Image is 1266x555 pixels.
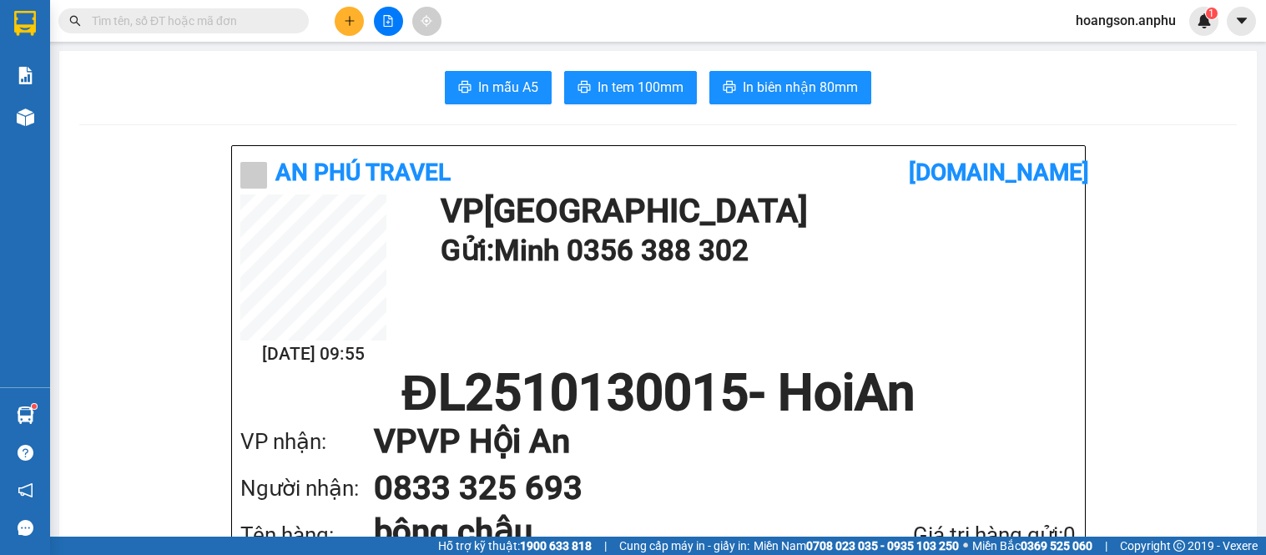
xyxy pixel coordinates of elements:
[972,537,1092,555] span: Miền Bắc
[1021,539,1092,552] strong: 0369 525 060
[240,518,374,552] div: Tên hàng:
[441,228,1068,274] h1: Gửi: Minh 0356 388 302
[438,537,592,555] span: Hỗ trợ kỹ thuật:
[598,77,683,98] span: In tem 100mm
[17,67,34,84] img: solution-icon
[374,512,825,552] h1: bông chậu
[275,159,451,186] b: An Phú Travel
[17,406,34,424] img: warehouse-icon
[963,542,968,549] span: ⚪️
[374,465,1043,512] h1: 0833 325 693
[578,80,591,96] span: printer
[806,539,959,552] strong: 0708 023 035 - 0935 103 250
[604,537,607,555] span: |
[520,539,592,552] strong: 1900 633 818
[619,537,749,555] span: Cung cấp máy in - giấy in:
[382,15,394,27] span: file-add
[335,7,364,36] button: plus
[17,108,34,126] img: warehouse-icon
[18,482,33,498] span: notification
[441,194,1068,228] h1: VP [GEOGRAPHIC_DATA]
[1206,8,1218,19] sup: 1
[32,404,37,409] sup: 1
[445,71,552,104] button: printerIn mẫu A5
[1173,540,1185,552] span: copyright
[374,418,1043,465] h1: VP VP Hội An
[723,80,736,96] span: printer
[92,12,289,30] input: Tìm tên, số ĐT hoặc mã đơn
[69,15,81,27] span: search
[240,341,386,368] h2: [DATE] 09:55
[458,80,472,96] span: printer
[743,77,858,98] span: In biên nhận 80mm
[240,425,374,459] div: VP nhận:
[240,368,1077,418] h1: ĐL2510130015 - HoiAn
[374,7,403,36] button: file-add
[564,71,697,104] button: printerIn tem 100mm
[709,71,871,104] button: printerIn biên nhận 80mm
[240,472,374,506] div: Người nhận:
[825,518,1077,552] div: Giá trị hàng gửi: 0
[1062,10,1189,31] span: hoangson.anphu
[18,520,33,536] span: message
[344,15,356,27] span: plus
[1227,7,1256,36] button: caret-down
[18,445,33,461] span: question-circle
[1234,13,1249,28] span: caret-down
[14,11,36,36] img: logo-vxr
[1208,8,1214,19] span: 1
[909,159,1089,186] b: [DOMAIN_NAME]
[1105,537,1107,555] span: |
[1197,13,1212,28] img: icon-new-feature
[754,537,959,555] span: Miền Nam
[412,7,441,36] button: aim
[478,77,538,98] span: In mẫu A5
[421,15,432,27] span: aim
